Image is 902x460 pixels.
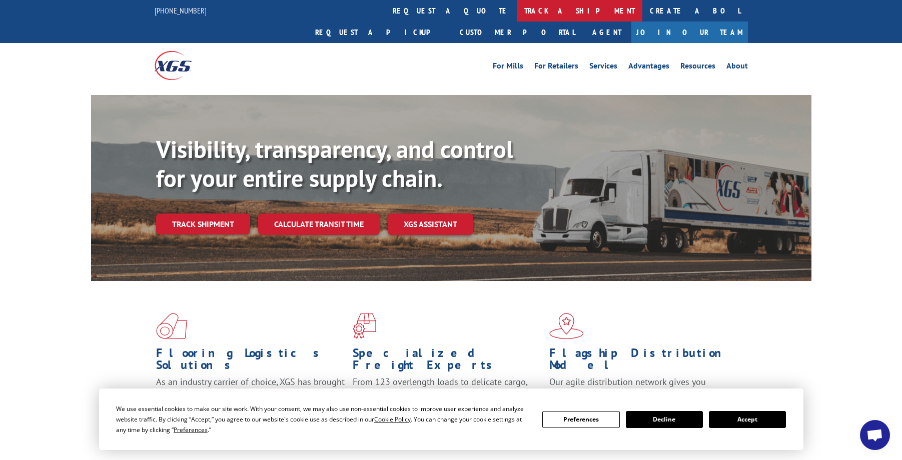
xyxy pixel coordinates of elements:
[388,213,473,235] a: XGS ASSISTANT
[626,411,703,428] button: Decline
[99,388,803,450] div: Cookie Consent Prompt
[680,62,715,73] a: Resources
[353,313,376,339] img: xgs-icon-focused-on-flooring-red
[709,411,786,428] button: Accept
[116,403,530,435] div: We use essential cookies to make our site work. With your consent, we may also use non-essential ...
[374,415,411,423] span: Cookie Policy
[726,62,748,73] a: About
[493,62,523,73] a: For Mills
[534,62,578,73] a: For Retailers
[156,347,345,376] h1: Flooring Logistics Solutions
[308,21,452,43] a: Request a pickup
[860,420,890,450] a: Open chat
[156,213,250,234] a: Track shipment
[452,21,582,43] a: Customer Portal
[549,347,738,376] h1: Flagship Distribution Model
[155,5,207,15] a: [PHONE_NUMBER]
[353,347,542,376] h1: Specialized Freight Experts
[549,376,733,399] span: Our agile distribution network gives you nationwide inventory management on demand.
[549,313,584,339] img: xgs-icon-flagship-distribution-model-red
[582,21,631,43] a: Agent
[589,62,617,73] a: Services
[156,376,345,411] span: As an industry carrier of choice, XGS has brought innovation and dedication to flooring logistics...
[353,376,542,420] p: From 123 overlength loads to delicate cargo, our experienced staff knows the best way to move you...
[631,21,748,43] a: Join Our Team
[542,411,619,428] button: Preferences
[174,425,208,434] span: Preferences
[628,62,669,73] a: Advantages
[156,313,187,339] img: xgs-icon-total-supply-chain-intelligence-red
[258,213,380,235] a: Calculate transit time
[156,133,513,193] b: Visibility, transparency, and control for your entire supply chain.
